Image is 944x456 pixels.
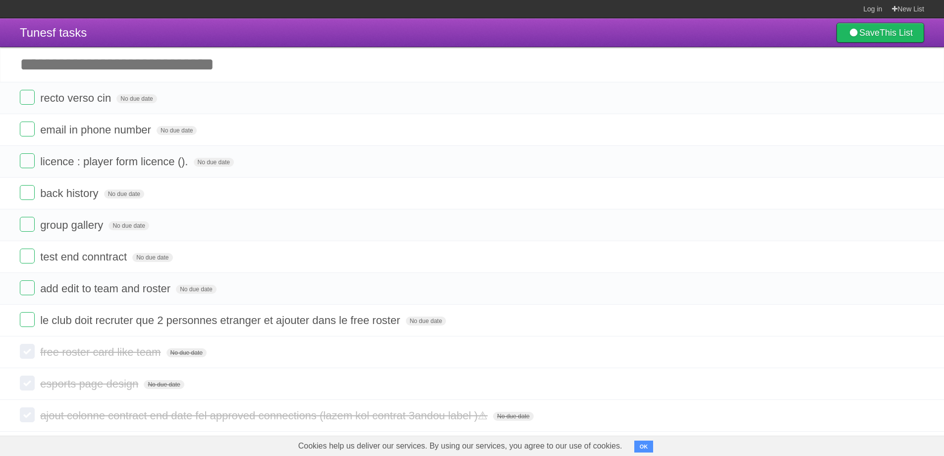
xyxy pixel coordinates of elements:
label: Done [20,153,35,168]
span: No due date [116,94,157,103]
span: No due date [176,285,216,294]
span: back history [40,187,101,199]
label: Done [20,280,35,295]
span: add edit to team and roster [40,282,173,295]
button: OK [634,441,654,453]
span: Cookies help us deliver our services. By using our services, you agree to our use of cookies. [288,436,632,456]
span: No due date [109,221,149,230]
span: Tunesf tasks [20,26,87,39]
label: Done [20,185,35,200]
span: No due date [406,317,446,326]
span: le club doit recruter que 2 personnes etranger et ajouter dans le free roster [40,314,402,326]
span: free roster card like team [40,346,163,358]
span: No due date [167,348,207,357]
span: No due date [104,190,144,198]
span: No due date [132,253,172,262]
b: This List [880,28,913,38]
span: test end conntract [40,251,129,263]
label: Done [20,90,35,105]
label: Done [20,407,35,422]
span: email in phone number [40,124,154,136]
a: SaveThis List [836,23,924,43]
label: Done [20,249,35,263]
span: group gallery [40,219,106,231]
span: licence : player form licence (). [40,155,190,168]
label: Done [20,217,35,232]
span: ajout colonne contract end date fel approved connections (lazem kol contrat 3andou label )⚠ [40,409,490,422]
label: Done [20,122,35,136]
span: No due date [194,158,234,167]
span: No due date [144,380,184,389]
span: recto verso cin [40,92,113,104]
label: Done [20,376,35,391]
span: No due date [493,412,533,421]
span: esports page design [40,378,141,390]
label: Done [20,344,35,359]
label: Done [20,312,35,327]
span: No due date [157,126,197,135]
